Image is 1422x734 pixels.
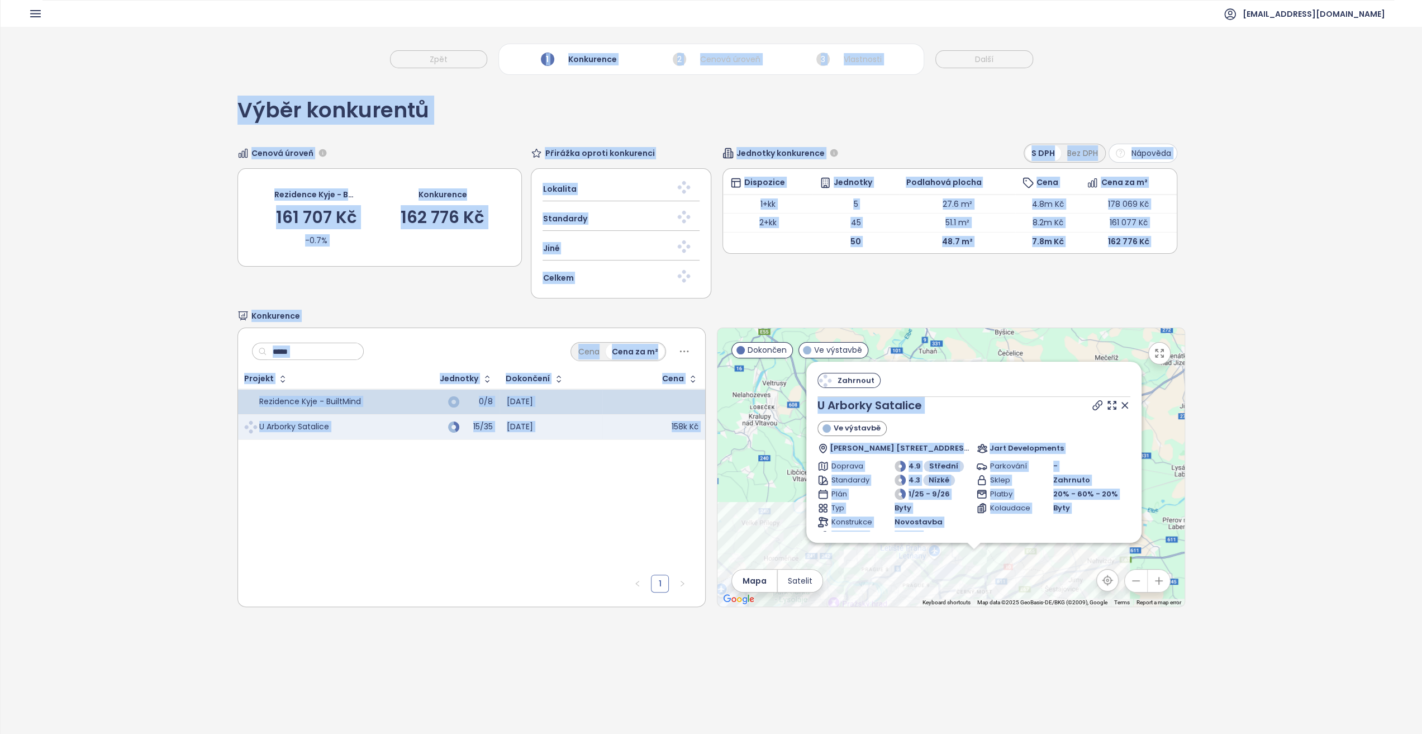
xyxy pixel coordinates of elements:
[1109,144,1177,163] button: Nápověda
[812,195,899,214] td: 5
[506,375,550,382] div: Dokončení
[1080,232,1177,250] td: 162 776 Kč
[1061,145,1104,161] div: Bez DPH
[935,50,1033,68] button: Další
[788,575,812,587] span: Satelit
[244,375,274,382] div: Projekt
[922,599,971,607] button: Keyboard shortcuts
[662,375,684,382] div: Cena
[831,503,870,514] span: Typ
[1022,177,1073,188] div: Cena
[814,344,862,356] span: Ve výstavbě
[748,344,787,356] span: Dokončen
[401,209,484,226] div: 162 776 Kč
[672,422,698,432] div: 158k Kč
[990,443,1064,454] span: Jart Developments
[1087,177,1169,188] div: Cena za m²
[1015,195,1080,214] td: 4.8m Kč
[1015,214,1080,233] td: 8.2m Kč
[440,375,478,382] div: Jednotky
[831,517,870,528] span: Konstrukce
[1136,599,1181,605] a: Report a map error
[906,179,1008,186] div: Podlahová plocha
[1131,147,1171,159] span: Nápověda
[831,461,870,472] span: Doprava
[816,53,830,66] span: 3
[418,188,467,201] div: Konkurence
[830,443,971,454] span: [PERSON_NAME] [STREET_ADDRESS]
[817,397,922,413] a: U Arborky Satalice
[977,599,1107,605] span: Map data ©2025 GeoBasis-DE/BKG (©2009), Google
[831,531,870,542] span: Vlastnictví
[465,423,493,430] div: 15/35
[1243,1,1385,27] span: [EMAIL_ADDRESS][DOMAIN_NAME]
[990,475,1029,486] span: Sklep
[673,575,691,593] button: right
[538,50,620,69] div: Konkurence
[720,592,757,607] a: Open this area in Google Maps (opens a new window)
[237,100,429,132] div: Výběr konkurentů
[1053,461,1058,471] span: -
[1053,475,1090,486] span: Zahrnuto
[276,209,357,226] div: 161 707 Kč
[305,234,327,247] div: -0.7%
[812,232,899,250] td: 50
[895,517,943,528] span: Novostavba
[679,580,686,587] span: right
[909,461,921,472] span: 4.9
[274,188,358,201] div: Rezidence Kyje - BuiltMind
[975,53,993,65] span: Další
[730,177,806,188] div: Dispozice
[1025,145,1061,161] div: S DPH
[909,475,920,486] span: 4.3
[1053,503,1070,514] span: Byty
[814,50,884,69] div: Vlastnosti
[990,503,1029,514] span: Kolaudace
[723,195,812,214] td: 1+kk
[507,397,533,407] div: [DATE]
[832,373,880,387] span: Zahrnout
[990,489,1029,500] span: Platby
[651,575,669,593] li: 1
[732,570,777,592] button: Mapa
[259,397,361,407] div: Rezidence Kyje - BuiltMind
[541,53,554,66] span: 1
[743,575,767,587] span: Mapa
[543,212,587,225] span: Standardy
[545,147,654,159] span: Přirážka oproti konkurenci
[990,461,1029,472] span: Parkování
[720,592,757,607] img: Google
[606,344,664,359] div: Cena za m²
[895,531,922,542] span: Osobní
[251,310,300,322] span: Konkurence
[507,422,533,432] div: [DATE]
[259,422,329,432] div: U Arborky Satalice
[390,50,487,68] button: Zpět
[634,580,641,587] span: left
[629,575,646,593] li: Předchozí strana
[895,503,911,514] span: Byty
[1080,195,1177,214] td: 178 069 Kč
[909,489,950,500] span: 1/25 - 9/26
[543,272,573,284] span: Celkem
[1053,489,1118,499] span: 20% - 60% - 20%
[899,195,1015,214] td: 27.6 m²
[929,461,958,472] span: Střední
[778,570,822,592] button: Satelit
[1015,232,1080,250] td: 7.8m Kč
[670,50,763,69] div: Cenová úroveň
[831,475,870,486] span: Standardy
[929,475,949,486] span: Nízké
[899,214,1015,233] td: 51.1 m²
[543,242,559,254] span: Jiné
[1114,599,1130,605] a: Terms (opens in new tab)
[543,183,576,195] span: Lokalita
[820,177,892,188] div: Jednotky
[629,575,646,593] button: left
[465,398,493,405] div: 0/8
[430,53,448,65] span: Zpět
[812,214,899,233] td: 45
[673,53,686,66] span: 2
